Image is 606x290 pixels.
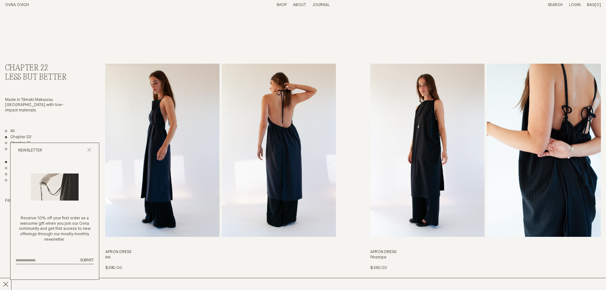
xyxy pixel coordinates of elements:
[5,172,19,177] a: Tops
[105,255,336,260] h4: Ink
[105,64,336,271] a: Apron Dress
[5,198,19,204] summary: Filter
[5,135,31,140] a: Chapter 22
[80,258,94,263] button: Submit
[370,64,484,237] img: Apron Dress
[105,64,219,237] img: Apron Dress
[5,64,75,73] h2: Chapter 22
[312,3,330,7] a: Journal
[595,3,601,7] span: [0]
[293,3,306,8] summary: About
[16,216,94,243] p: Receive 10% off your first order as a welcome gift when you join our Ovna community and get first...
[5,160,15,165] a: Show All
[370,64,601,271] a: Apron Dress
[5,97,75,114] p: Made in Tāmaki Makaurau [GEOGRAPHIC_DATA] with low-impact materials.
[80,258,94,262] span: Submit
[569,3,581,7] a: Login
[276,3,287,7] a: Shop
[105,266,122,270] span: $380.00
[5,166,26,171] a: Dresses
[370,266,387,270] span: $380.00
[5,178,26,183] a: Bottoms
[370,250,601,255] h3: Apron Dress
[548,3,563,7] a: Search
[18,148,42,153] h2: Newsletter
[5,129,15,134] a: All
[587,3,595,7] span: Bag
[370,255,601,260] h4: Pinstripe
[87,148,91,154] button: Close popup
[5,73,75,82] h3: Less But Better
[5,147,19,152] a: Core
[5,3,29,7] a: Home
[105,250,336,255] h3: Apron Dress
[5,141,31,146] a: Chapter 21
